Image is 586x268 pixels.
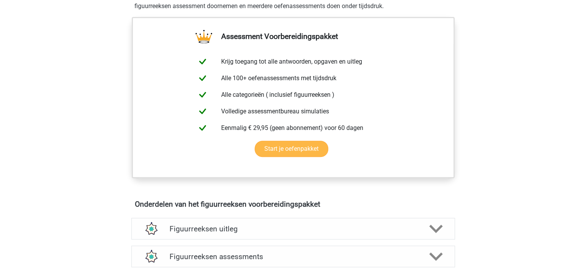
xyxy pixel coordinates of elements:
[128,246,458,267] a: assessments Figuurreeksen assessments
[141,219,161,239] img: figuurreeksen uitleg
[170,252,417,261] h4: Figuurreeksen assessments
[128,218,458,239] a: uitleg Figuurreeksen uitleg
[135,200,452,209] h4: Onderdelen van het figuurreeksen voorbereidingspakket
[170,224,417,233] h4: Figuurreeksen uitleg
[141,247,161,266] img: figuurreeksen assessments
[255,141,328,157] a: Start je oefenpakket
